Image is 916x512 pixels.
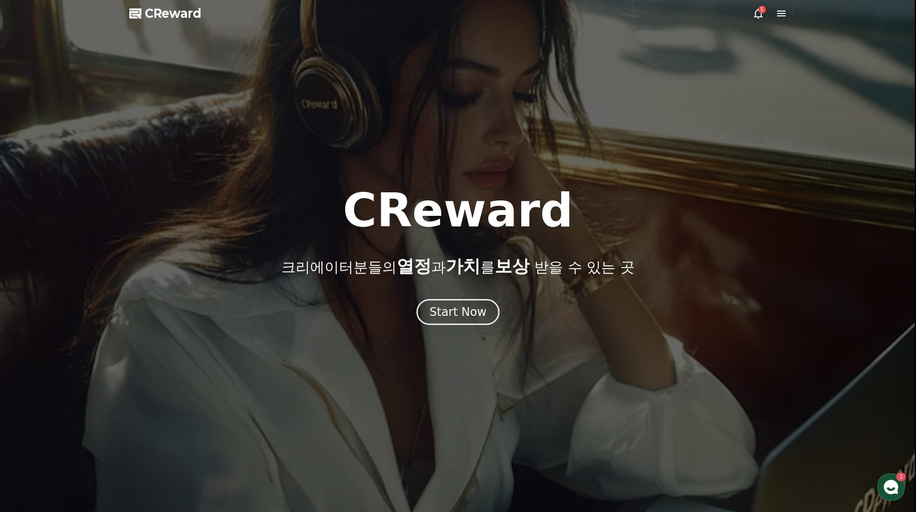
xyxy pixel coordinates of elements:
a: Start Now [416,309,500,318]
a: CReward [129,6,201,21]
a: 5 [753,8,764,19]
div: Start Now [429,304,487,320]
span: CReward [145,6,201,21]
button: Start Now [416,299,500,325]
span: 가치 [446,256,480,276]
h1: CReward [343,187,573,234]
span: 열정 [397,256,431,276]
div: 5 [758,6,766,13]
p: 크리에이터분들의 과 를 받을 수 있는 곳 [281,257,634,276]
span: 보상 [495,256,529,276]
